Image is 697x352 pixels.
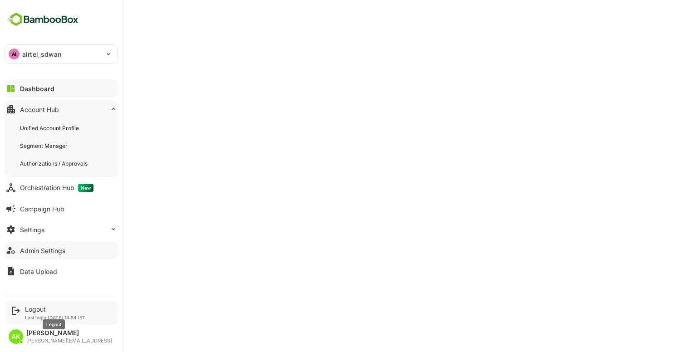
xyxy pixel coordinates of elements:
[5,220,118,239] button: Settings
[20,106,59,113] div: Account Hub
[20,184,93,192] div: Orchestration Hub
[20,247,65,254] div: Admin Settings
[5,11,81,28] img: BambooboxFullLogoMark.5f36c76dfaba33ec1ec1367b70bb1252.svg
[20,205,64,213] div: Campaign Hub
[20,226,44,234] div: Settings
[5,262,118,280] button: Data Upload
[26,329,112,337] div: [PERSON_NAME]
[20,85,54,93] div: Dashboard
[20,124,81,132] div: Unified Account Profile
[5,79,118,98] button: Dashboard
[9,329,23,344] div: AK
[5,100,118,118] button: Account Hub
[20,268,57,275] div: Data Upload
[20,142,69,150] div: Segment Manager
[5,200,118,218] button: Campaign Hub
[25,315,85,320] p: Last login: [DATE] 14:54 IST
[5,45,118,63] div: AIairtel_sdwan
[25,305,85,313] div: Logout
[26,338,112,344] div: [PERSON_NAME][EMAIL_ADDRESS]
[20,160,89,167] div: Authorizations / Approvals
[5,241,118,259] button: Admin Settings
[22,49,62,59] p: airtel_sdwan
[5,179,118,197] button: Orchestration HubNew
[78,184,93,192] span: New
[9,49,20,59] div: AI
